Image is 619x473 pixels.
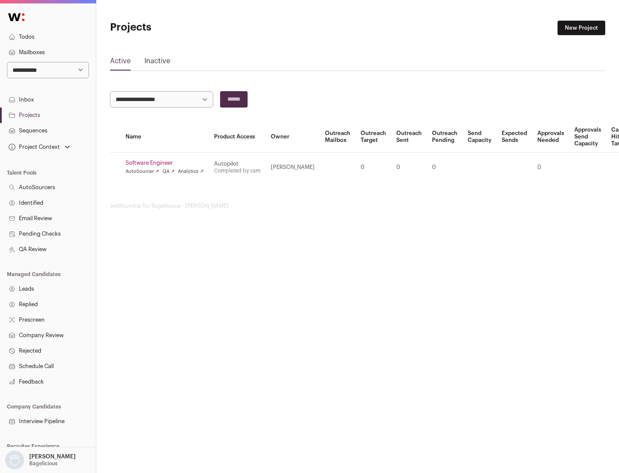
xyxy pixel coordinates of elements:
[355,153,391,182] td: 0
[110,56,131,70] a: Active
[209,121,266,153] th: Product Access
[214,160,260,167] div: Autopilot
[391,153,427,182] td: 0
[162,168,175,175] a: QA ↗
[110,21,275,34] h1: Projects
[532,121,569,153] th: Approvals Needed
[266,121,320,153] th: Owner
[463,121,496,153] th: Send Capacity
[532,153,569,182] td: 0
[427,121,463,153] th: Outreach Pending
[7,144,60,150] div: Project Context
[5,451,24,470] img: nopic.png
[3,9,29,26] img: Wellfound
[355,121,391,153] th: Outreach Target
[427,153,463,182] td: 0
[120,121,209,153] th: Name
[144,56,170,70] a: Inactive
[7,141,72,153] button: Open dropdown
[110,203,605,209] footer: wellfound:ai for Bagelicious - [PERSON_NAME]
[3,451,77,470] button: Open dropdown
[126,168,159,175] a: AutoSourcer ↗
[29,453,76,460] p: [PERSON_NAME]
[320,121,355,153] th: Outreach Mailbox
[558,21,605,35] a: New Project
[391,121,427,153] th: Outreach Sent
[29,460,58,467] p: Bagelicious
[569,121,606,153] th: Approvals Send Capacity
[266,153,320,182] td: [PERSON_NAME]
[496,121,532,153] th: Expected Sends
[178,168,203,175] a: Analytics ↗
[126,160,204,166] a: Software Engineer
[214,168,260,173] a: Completed by csm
